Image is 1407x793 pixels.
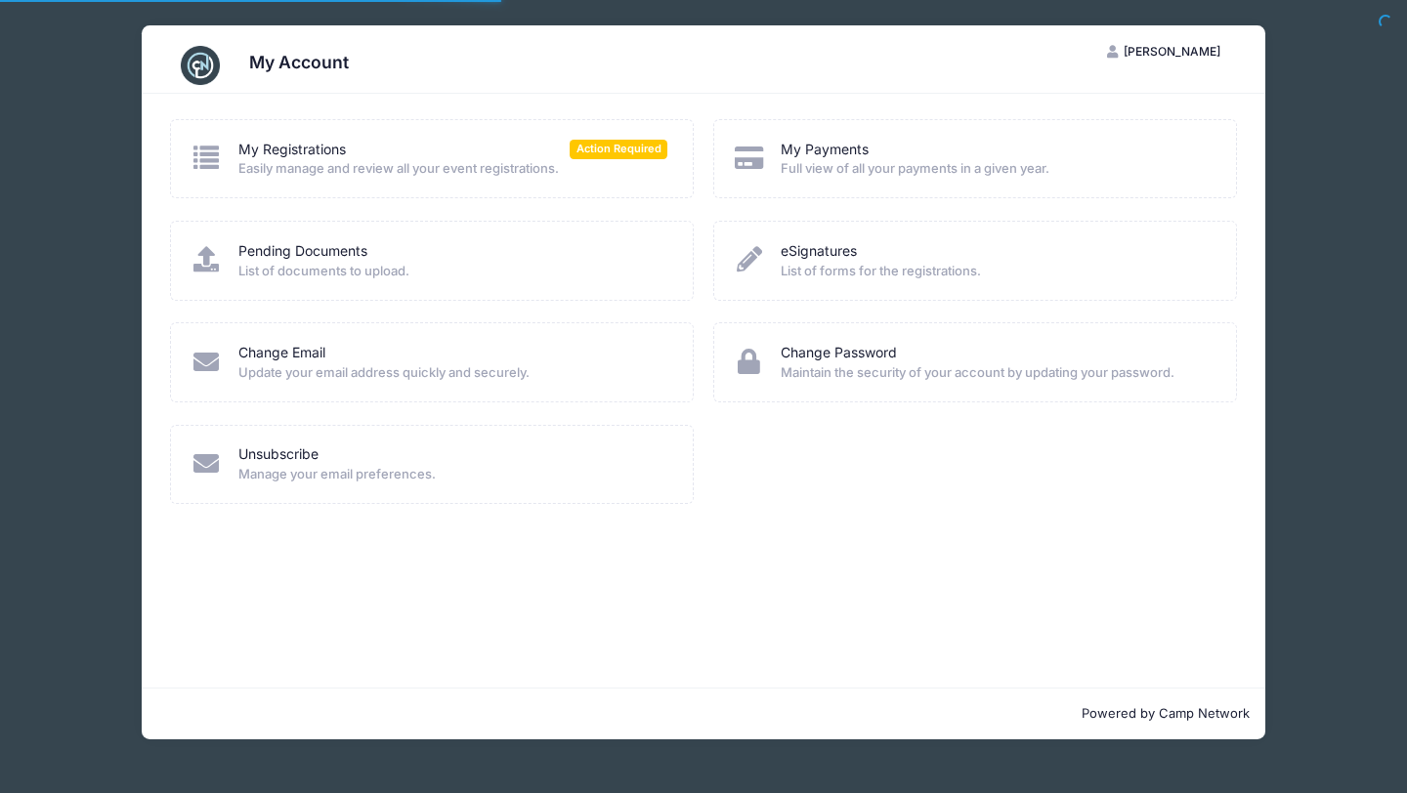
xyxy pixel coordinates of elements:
a: My Registrations [238,140,346,160]
span: Full view of all your payments in a given year. [781,159,1211,179]
a: Change Password [781,343,897,363]
span: Maintain the security of your account by updating your password. [781,363,1211,383]
a: Change Email [238,343,325,363]
span: List of documents to upload. [238,262,668,281]
a: Pending Documents [238,241,367,262]
span: Easily manage and review all your event registrations. [238,159,668,179]
span: Action Required [570,140,667,158]
span: Update your email address quickly and securely. [238,363,668,383]
h3: My Account [249,52,349,72]
a: Unsubscribe [238,444,319,465]
button: [PERSON_NAME] [1090,35,1237,68]
span: Manage your email preferences. [238,465,668,484]
img: CampNetwork [181,46,220,85]
p: Powered by Camp Network [157,704,1250,724]
a: eSignatures [781,241,857,262]
a: My Payments [781,140,869,160]
span: List of forms for the registrations. [781,262,1211,281]
span: [PERSON_NAME] [1124,44,1220,59]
